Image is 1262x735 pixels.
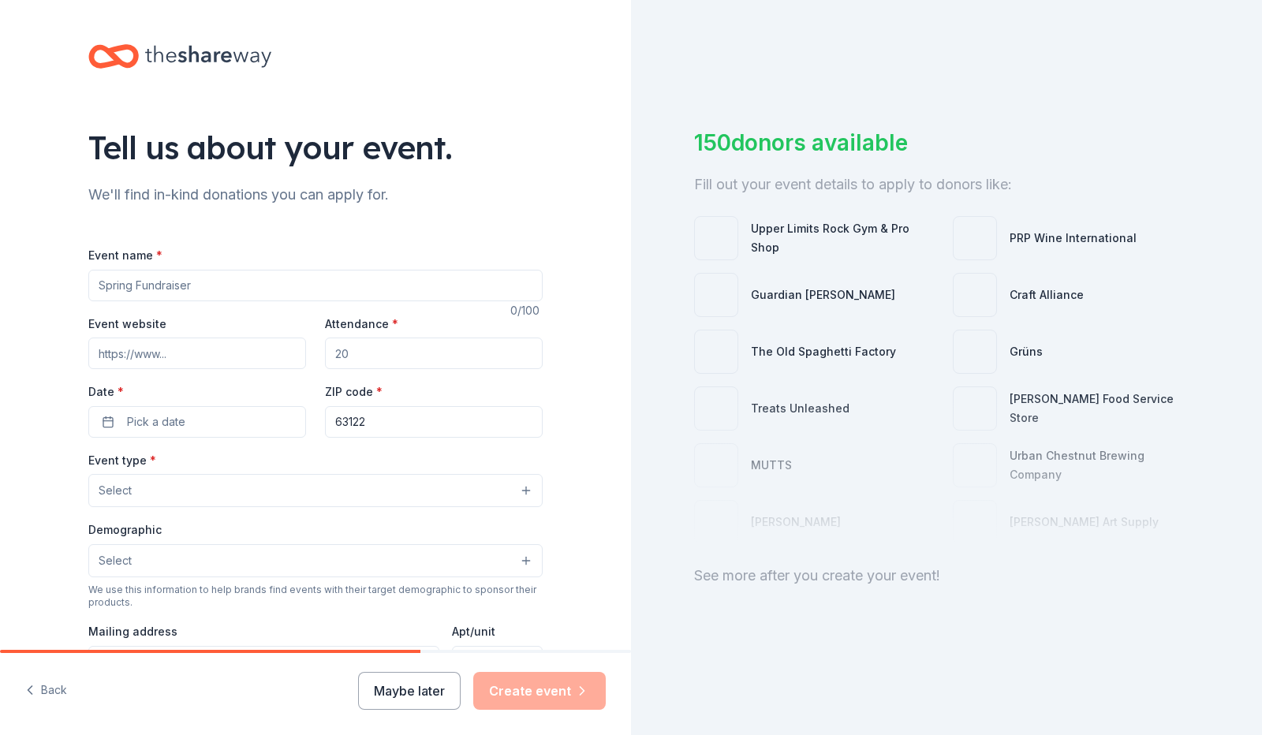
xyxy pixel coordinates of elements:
[88,248,162,263] label: Event name
[954,330,996,373] img: photo for Grüns
[695,274,737,316] img: photo for Guardian Angel Device
[88,624,177,640] label: Mailing address
[325,338,543,369] input: 20
[99,551,132,570] span: Select
[88,338,306,369] input: https://www...
[751,219,940,257] div: Upper Limits Rock Gym & Pro Shop
[88,584,543,609] div: We use this information to help brands find events with their target demographic to sponsor their...
[510,301,543,320] div: 0 /100
[325,316,398,332] label: Attendance
[694,563,1199,588] div: See more after you create your event!
[695,330,737,373] img: photo for The Old Spaghetti Factory
[88,453,156,468] label: Event type
[452,624,495,640] label: Apt/unit
[452,646,543,677] input: #
[88,270,543,301] input: Spring Fundraiser
[99,481,132,500] span: Select
[88,406,306,438] button: Pick a date
[954,274,996,316] img: photo for Craft Alliance
[358,672,461,710] button: Maybe later
[694,126,1199,159] div: 150 donors available
[1010,342,1043,361] div: Grüns
[954,217,996,259] img: photo for PRP Wine International
[88,316,166,332] label: Event website
[25,674,67,707] button: Back
[694,172,1199,197] div: Fill out your event details to apply to donors like:
[88,646,439,677] input: Enter a US address
[127,412,185,431] span: Pick a date
[695,217,737,259] img: photo for Upper Limits Rock Gym & Pro Shop
[88,182,543,207] div: We'll find in-kind donations you can apply for.
[88,125,543,170] div: Tell us about your event.
[88,544,543,577] button: Select
[325,406,543,438] input: 12345 (U.S. only)
[751,285,895,304] div: Guardian [PERSON_NAME]
[88,384,306,400] label: Date
[1010,229,1137,248] div: PRP Wine International
[88,474,543,507] button: Select
[1010,285,1084,304] div: Craft Alliance
[88,522,162,538] label: Demographic
[751,342,896,361] div: The Old Spaghetti Factory
[325,384,383,400] label: ZIP code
